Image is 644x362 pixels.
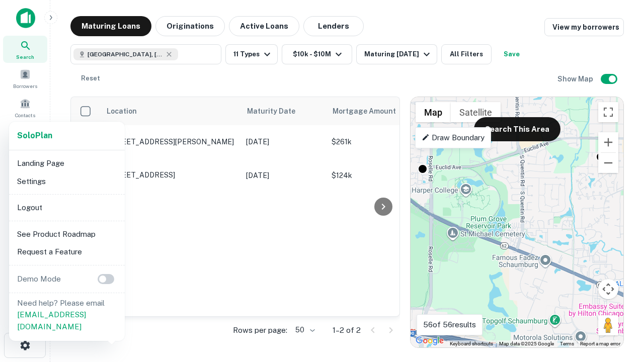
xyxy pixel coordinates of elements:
[17,310,86,331] a: [EMAIL_ADDRESS][DOMAIN_NAME]
[13,273,65,285] p: Demo Mode
[594,282,644,330] iframe: Chat Widget
[13,172,121,191] li: Settings
[13,199,121,217] li: Logout
[17,131,52,140] strong: Solo Plan
[13,225,121,243] li: See Product Roadmap
[13,154,121,172] li: Landing Page
[17,130,52,142] a: SoloPlan
[13,243,121,261] li: Request a Feature
[17,297,117,333] p: Need help? Please email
